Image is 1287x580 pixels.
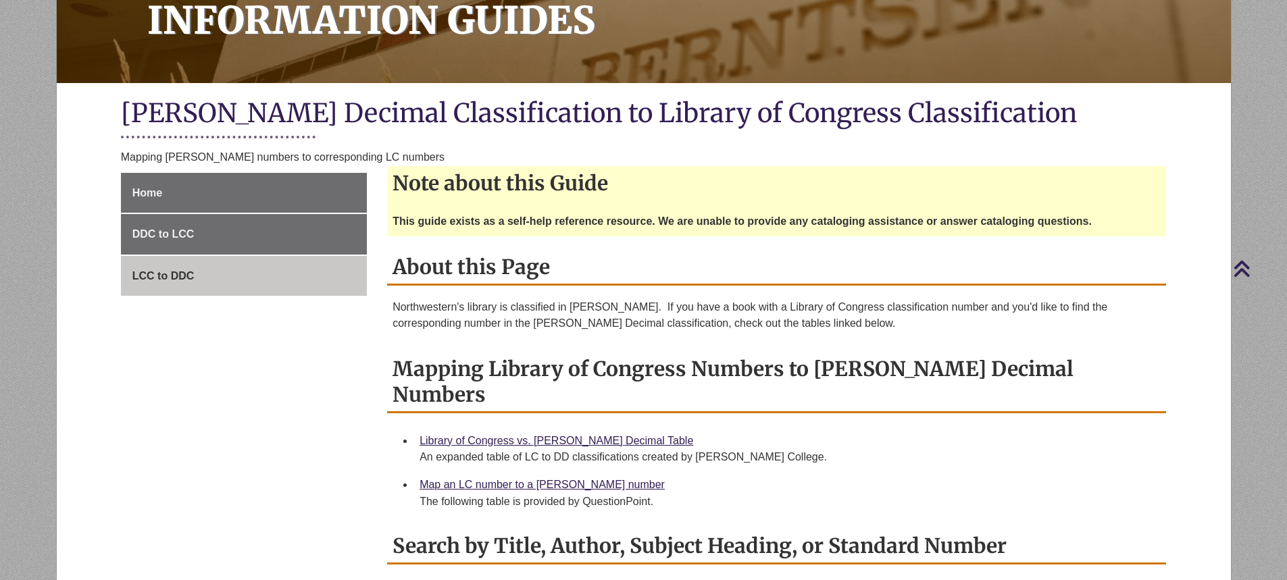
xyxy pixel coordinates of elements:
[121,151,445,163] span: Mapping [PERSON_NAME] numbers to corresponding LC numbers
[132,270,195,282] span: LCC to DDC
[393,299,1161,332] p: Northwestern's library is classified in [PERSON_NAME]. If you have a book with a Library of Congr...
[387,166,1166,200] h2: Note about this Guide
[132,187,162,199] span: Home
[420,435,693,446] a: Library of Congress vs. [PERSON_NAME] Decimal Table
[420,449,1155,465] div: An expanded table of LC to DD classifications created by [PERSON_NAME] College.
[121,173,367,213] a: Home
[420,494,1155,510] div: The following table is provided by QuestionPoint.
[393,215,1092,227] strong: This guide exists as a self-help reference resource. We are unable to provide any cataloging assi...
[121,256,367,296] a: LCC to DDC
[387,352,1166,413] h2: Mapping Library of Congress Numbers to [PERSON_NAME] Decimal Numbers
[121,173,367,296] div: Guide Page Menu
[387,529,1166,564] h2: Search by Title, Author, Subject Heading, or Standard Number
[1233,259,1284,278] a: Back to Top
[387,250,1166,286] h2: About this Page
[132,228,195,240] span: DDC to LCC
[121,214,367,255] a: DDC to LCC
[121,97,1167,132] h1: [PERSON_NAME] Decimal Classification to Library of Congress Classification
[420,479,665,490] a: Map an LC number to a [PERSON_NAME] number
